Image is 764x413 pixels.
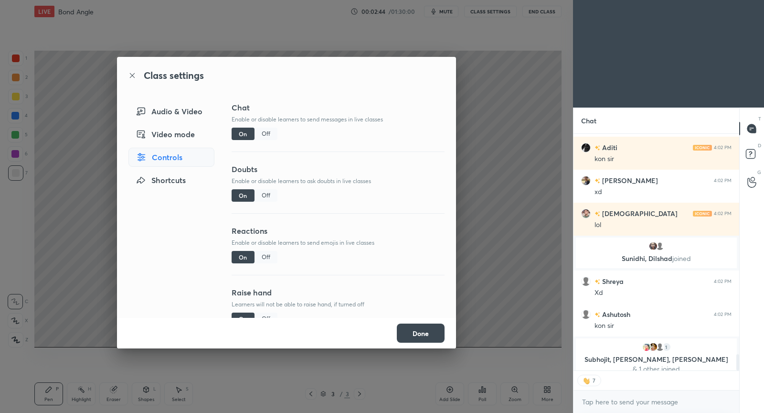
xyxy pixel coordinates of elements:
[655,241,665,251] img: default.png
[714,145,732,151] div: 4:02 PM
[594,312,600,317] img: no-rating-badge.077c3623.svg
[232,189,255,202] div: On
[693,145,712,151] img: iconic-light.a09c19a4.png
[581,209,591,218] img: 3d30fdac81d7424697066589b8761717.jpg
[128,102,214,121] div: Audio & Video
[255,189,277,202] div: Off
[583,376,592,385] img: waving_hand.png
[714,312,732,317] div: 4:02 PM
[232,177,445,185] p: Enable or disable learners to ask doubts in live classes
[600,276,624,286] h6: Shreya
[600,175,658,185] h6: [PERSON_NAME]
[592,377,596,384] div: 7
[648,342,658,352] img: 32a43820bfcb49cca6ef3193956783ec.jpg
[128,171,214,190] div: Shortcuts
[232,115,445,124] p: Enable or disable learners to send messages in live classes
[232,128,255,140] div: On
[581,176,591,185] img: 1f3400fa0e824b53943c48fc9a600bd2.jpg
[594,211,600,217] img: no-rating-badge.077c3623.svg
[573,108,604,133] p: Chat
[662,342,671,352] div: 1
[128,148,214,167] div: Controls
[600,208,678,218] h6: [DEMOGRAPHIC_DATA]
[594,154,732,164] div: kon sir
[594,178,600,184] img: no-rating-badge.077c3623.svg
[232,239,445,247] p: Enable or disable learners to send emojis in live classes
[232,287,445,298] h3: Raise hand
[594,279,600,284] img: no-rating-badge.077c3623.svg
[581,143,591,152] img: c3ec09ed9a1449b0ace3378122d46e4e.jpg
[594,321,732,331] div: kon sir
[232,313,255,325] div: On
[594,288,732,298] div: Xd
[758,142,761,149] p: D
[232,102,445,113] h3: Chat
[594,220,732,230] div: lol
[232,163,445,175] h3: Doubts
[600,142,617,152] h6: Aditi
[582,356,731,363] p: Subhojit, [PERSON_NAME], [PERSON_NAME]
[758,115,761,122] p: T
[582,255,731,262] p: Sunidhi, Dilshad
[255,251,277,263] div: Off
[581,277,591,286] img: default.png
[581,310,591,319] img: default.png
[232,300,445,309] p: Learners will not be able to raise hand, if turned off
[672,254,691,263] span: joined
[648,241,658,251] img: 0dda8d15b7044aca96d74270279ca463.jpg
[714,279,732,284] div: 4:02 PM
[255,313,277,325] div: Off
[144,68,204,83] h2: Class settings
[128,125,214,144] div: Video mode
[255,128,277,140] div: Off
[642,342,651,352] img: 0fba6d18bb05432f9b4d8833373a0a43.jpg
[693,211,712,217] img: iconic-light.a09c19a4.png
[714,178,732,184] div: 4:02 PM
[397,324,445,343] button: Done
[655,342,665,352] img: default.png
[232,225,445,237] h3: Reactions
[573,134,739,371] div: grid
[594,145,600,151] img: no-rating-badge.077c3623.svg
[714,211,732,217] div: 4:02 PM
[232,251,255,263] div: On
[757,169,761,176] p: G
[594,187,732,197] div: xd
[600,309,630,319] h6: Ashutosh
[582,365,731,373] p: & 1 other joined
